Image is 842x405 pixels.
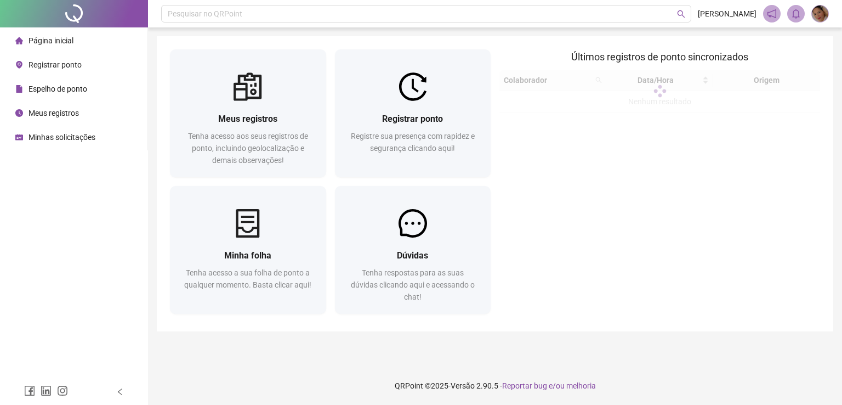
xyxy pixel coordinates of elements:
span: linkedin [41,385,52,396]
span: Espelho de ponto [29,85,87,93]
span: schedule [15,133,23,141]
span: Tenha acesso aos seus registros de ponto, incluindo geolocalização e demais observações! [188,132,308,165]
span: search [677,10,685,18]
span: Registrar ponto [29,60,82,69]
a: Meus registrosTenha acesso aos seus registros de ponto, incluindo geolocalização e demais observa... [170,49,326,177]
span: clock-circle [15,109,23,117]
span: Versão [451,381,475,390]
span: home [15,37,23,44]
img: 90499 [812,5,828,22]
span: Registre sua presença com rapidez e segurança clicando aqui! [351,132,475,153]
span: Reportar bug e/ou melhoria [502,381,596,390]
span: instagram [57,385,68,396]
span: bell [791,9,801,19]
span: [PERSON_NAME] [698,8,756,20]
span: environment [15,61,23,69]
span: Últimos registros de ponto sincronizados [571,51,748,63]
span: notification [767,9,777,19]
footer: QRPoint © 2025 - 2.90.5 - [148,367,842,405]
span: file [15,85,23,93]
span: Registrar ponto [382,114,443,124]
a: Minha folhaTenha acesso a sua folha de ponto a qualquer momento. Basta clicar aqui! [170,186,326,314]
span: Meus registros [218,114,277,124]
span: Tenha respostas para as suas dúvidas clicando aqui e acessando o chat! [351,268,475,301]
span: Minha folha [224,250,271,261]
span: Página inicial [29,36,73,45]
span: Meus registros [29,109,79,117]
a: Registrar pontoRegistre sua presença com rapidez e segurança clicando aqui! [335,49,491,177]
span: facebook [24,385,35,396]
span: Dúvidas [397,250,428,261]
span: Minhas solicitações [29,133,95,142]
span: left [116,388,124,396]
a: DúvidasTenha respostas para as suas dúvidas clicando aqui e acessando o chat! [335,186,491,314]
span: Tenha acesso a sua folha de ponto a qualquer momento. Basta clicar aqui! [184,268,311,289]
